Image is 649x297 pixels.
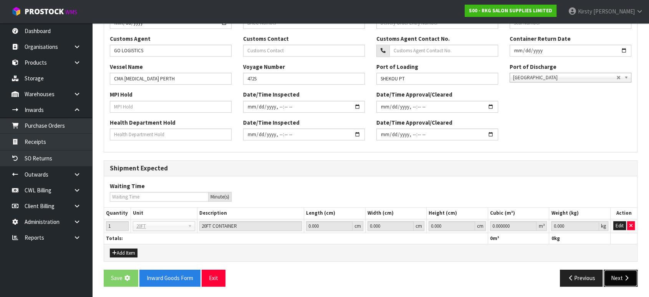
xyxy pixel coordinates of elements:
button: Previous [560,270,603,286]
input: Date/Time Inspected [376,128,498,140]
label: MPI Hold [110,90,132,98]
label: Container Return Date [510,35,571,43]
th: Height (cm) [427,208,488,219]
th: Unit [131,208,197,219]
label: Customs Contact [243,35,289,43]
span: ProStock [25,7,64,17]
input: Port Loaded [376,73,498,85]
input: Date/Time Inspected [243,128,365,140]
span: 0 [490,235,493,242]
input: Description [199,221,302,231]
input: Weight [551,221,599,231]
small: WMS [65,8,77,16]
input: Date/Time Inspected [243,101,365,113]
input: Customs Agent [110,45,232,57]
div: cm [353,221,363,231]
span: Kirsty [578,8,592,15]
input: Customs Contact [243,45,365,57]
th: Cubic (m³) [488,208,549,219]
label: Port of Loading [376,63,418,71]
input: Vessel Name [110,73,232,85]
th: Action [611,208,637,219]
th: Totals: [104,233,488,244]
th: kg [549,233,611,244]
input: Length [306,221,353,231]
a: S00 - RKG SALON SUPPLIES LIMITED [465,5,556,17]
th: Description [197,208,304,219]
span: [PERSON_NAME] [593,8,635,15]
th: Quantity [104,208,131,219]
button: Save [104,270,138,286]
input: Cubic [490,221,537,231]
th: m³ [488,233,549,244]
div: Minute(s) [209,192,232,202]
input: Date/Time Inspected [376,101,498,113]
input: Voyage Number [243,73,365,85]
h3: Shipment Expected [110,165,631,172]
span: 20FT [136,222,185,231]
th: Weight (kg) [549,208,611,219]
button: Edit [613,221,626,230]
button: Inward Goods Form [139,270,200,286]
th: Width (cm) [365,208,427,219]
button: Next [604,270,637,286]
img: cube-alt.png [12,7,21,16]
input: Height [429,221,475,231]
label: Date/Time Inspected [243,118,300,127]
button: Add Item [110,249,137,258]
label: Date/Time Approval/Cleared [376,118,452,127]
span: [GEOGRAPHIC_DATA] [513,73,616,82]
input: Customs Agent Contact No. [389,45,498,57]
label: Port of Discharge [510,63,556,71]
div: m³ [536,221,547,231]
th: Length (cm) [304,208,366,219]
input: Width [368,221,414,231]
label: Date/Time Approval/Cleared [376,90,452,98]
label: Voyage Number [243,63,285,71]
strong: S00 - RKG SALON SUPPLIES LIMITED [469,7,552,14]
span: 0 [551,235,554,242]
input: MPI Hold [110,101,232,113]
label: Waiting Time [110,182,145,190]
div: kg [599,221,608,231]
input: Container Return Date [510,45,631,57]
div: cm [475,221,486,231]
label: Customs Agent Contact No. [376,35,450,43]
label: Customs Agent [110,35,151,43]
label: Vessel Name [110,63,143,71]
button: Exit [202,270,225,286]
input: Waiting Time [110,192,209,202]
div: cm [414,221,424,231]
label: Health Department Hold [110,118,175,127]
input: Quantity [106,221,129,231]
input: Health Department Hold [110,128,232,140]
label: Date/Time Inspected [243,90,300,98]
